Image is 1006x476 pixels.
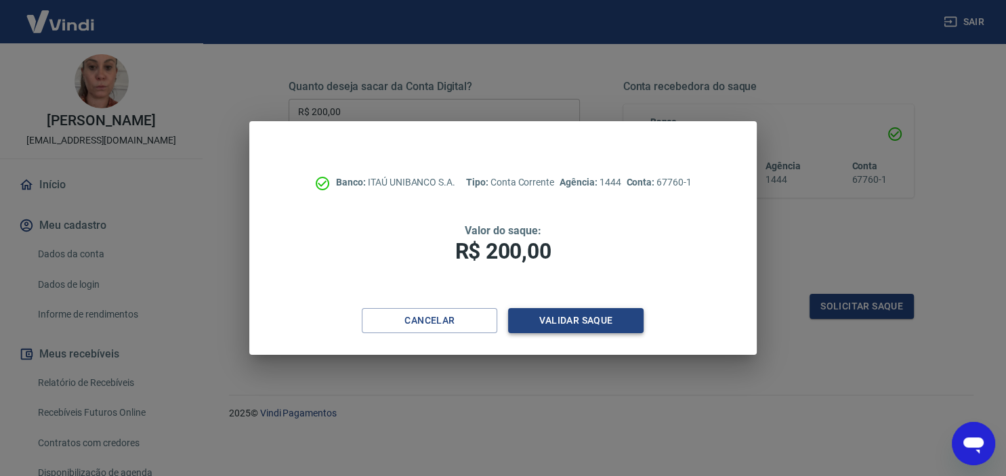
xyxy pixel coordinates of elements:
iframe: Botão para abrir a janela de mensagens [952,422,995,465]
span: Banco: [336,177,368,188]
span: Tipo: [466,177,490,188]
span: Agência: [560,177,600,188]
p: 67760-1 [626,175,691,190]
span: Valor do saque: [465,224,541,237]
button: Cancelar [362,308,497,333]
span: Conta: [626,177,656,188]
span: R$ 200,00 [455,238,551,264]
button: Validar saque [508,308,644,333]
p: 1444 [560,175,621,190]
p: Conta Corrente [466,175,554,190]
p: ITAÚ UNIBANCO S.A. [336,175,455,190]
